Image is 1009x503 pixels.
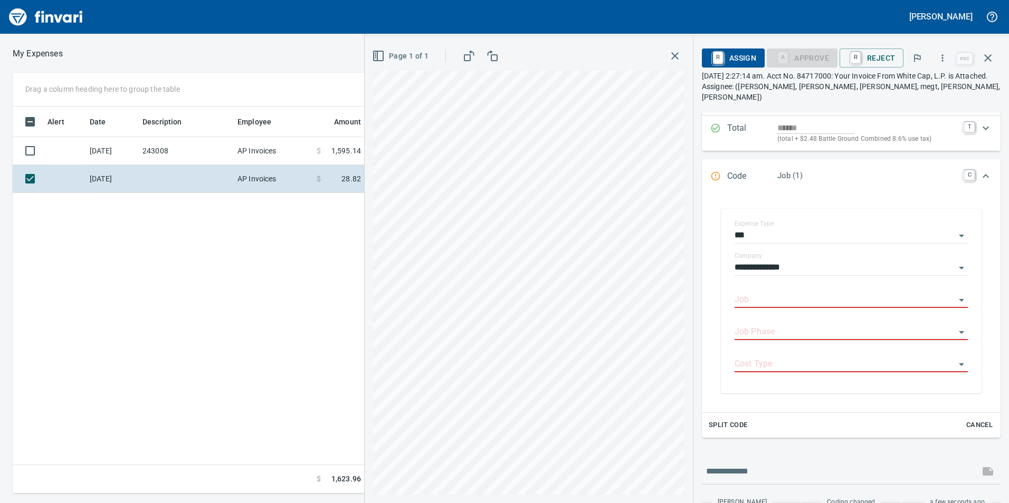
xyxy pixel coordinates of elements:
div: Expand [702,194,1001,438]
button: Flag [906,46,929,70]
img: Finvari [6,4,85,30]
span: Amount [334,115,361,128]
div: Expand [702,159,1001,194]
span: Split Code [709,419,748,431]
td: 243008 [138,137,233,165]
span: 1,623.96 [331,473,361,485]
button: Cancel [963,417,996,433]
label: Expense Type [735,220,774,227]
span: Date [90,115,120,128]
button: More [931,46,954,70]
p: Total [727,122,777,144]
h5: [PERSON_NAME] [909,11,973,22]
p: [DATE] 2:27:14 am. Acct No. 84717000: Your Invoice From White Cap, L.P. is Attached. Assignee: ([... [702,71,1001,102]
div: Expand [702,115,1001,151]
p: Job (1) [777,170,958,182]
span: Description [142,115,182,128]
a: esc [957,53,973,64]
td: [DATE] [85,165,138,193]
p: (total + $2.48 Battle Ground Combined 8.6% use tax) [777,134,958,144]
span: $ [317,473,321,485]
button: Open [954,228,969,243]
span: 28.82 [341,173,361,184]
button: RReject [840,49,903,67]
button: Open [954,325,969,340]
span: Close invoice [954,45,1001,71]
a: T [964,122,975,132]
button: [PERSON_NAME] [907,8,975,25]
span: Description [142,115,196,128]
button: Page 1 of 1 [370,46,433,66]
span: Reject [848,49,895,67]
span: Cancel [965,419,994,431]
button: Split Code [706,417,750,433]
button: Open [954,260,969,275]
span: Employee [237,115,271,128]
td: AP Invoices [233,165,312,193]
button: RAssign [702,49,765,67]
button: Open [954,293,969,307]
span: Alert [47,115,78,128]
button: Open [954,357,969,372]
p: Code [727,170,777,183]
span: Amount [320,115,361,128]
span: Assign [710,49,756,67]
nav: breadcrumb [13,47,63,60]
span: Page 1 of 1 [374,50,429,63]
span: Employee [237,115,285,128]
a: C [964,170,975,180]
div: Job required [767,53,837,62]
span: $ [317,146,321,156]
span: Date [90,115,106,128]
td: [DATE] [85,137,138,165]
p: Drag a column heading here to group the table [25,84,180,94]
label: Company [735,253,762,259]
a: R [851,52,861,63]
a: R [713,52,723,63]
span: $ [317,173,321,184]
p: My Expenses [13,47,63,60]
td: AP Invoices [233,137,312,165]
span: Alert [47,115,64,128]
span: 1,595.14 [331,146,361,156]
